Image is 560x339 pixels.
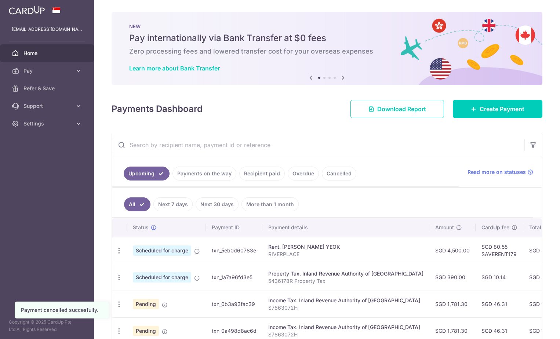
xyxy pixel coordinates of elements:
span: Amount [435,224,454,231]
span: Status [133,224,149,231]
p: [EMAIL_ADDRESS][DOMAIN_NAME] [12,26,82,33]
input: Search by recipient name, payment id or reference [112,133,524,157]
img: Bank transfer banner [112,12,542,85]
span: Create Payment [480,105,524,113]
a: All [124,197,150,211]
span: Settings [23,120,72,127]
span: CardUp fee [481,224,509,231]
p: S7863072H [268,304,423,311]
a: Overdue [288,167,319,181]
td: txn_0b3a93fac39 [206,291,262,317]
td: SGD 4,500.00 [429,237,476,264]
h6: Zero processing fees and lowered transfer cost for your overseas expenses [129,47,525,56]
p: NEW [129,23,525,29]
a: Cancelled [322,167,356,181]
span: Pending [133,326,159,336]
p: RIVERPLACE [268,251,423,258]
a: Next 30 days [196,197,239,211]
div: Income Tax. Inland Revenue Authority of [GEOGRAPHIC_DATA] [268,324,423,331]
span: Pending [133,299,159,309]
a: Next 7 days [153,197,193,211]
h4: Payments Dashboard [112,102,203,116]
td: SGD 10.14 [476,264,523,291]
p: 5436178R Property Tax [268,277,423,285]
p: S7863072H [268,331,423,338]
a: Download Report [350,100,444,118]
a: Upcoming [124,167,170,181]
td: SGD 390.00 [429,264,476,291]
div: Rent. [PERSON_NAME] YEOK [268,243,423,251]
a: More than 1 month [241,197,299,211]
div: Payment cancelled succesfully. [21,306,102,314]
span: Support [23,102,72,110]
span: Download Report [377,105,426,113]
a: Read more on statuses [468,168,533,176]
div: Income Tax. Inland Revenue Authority of [GEOGRAPHIC_DATA] [268,297,423,304]
th: Payment ID [206,218,262,237]
td: SGD 80.55 SAVERENT179 [476,237,523,264]
th: Payment details [262,218,429,237]
td: txn_1a7a96fd3e5 [206,264,262,291]
span: Refer & Save [23,85,72,92]
span: Scheduled for charge [133,245,191,256]
h5: Pay internationally via Bank Transfer at $0 fees [129,32,525,44]
img: CardUp [9,6,45,15]
td: SGD 1,781.30 [429,291,476,317]
td: SGD 46.31 [476,291,523,317]
span: Home [23,50,72,57]
span: Total amt. [529,224,553,231]
a: Payments on the way [172,167,236,181]
span: Pay [23,67,72,74]
span: Read more on statuses [468,168,526,176]
a: Create Payment [453,100,542,118]
td: txn_5eb0d60783e [206,237,262,264]
div: Property Tax. Inland Revenue Authority of [GEOGRAPHIC_DATA] [268,270,423,277]
a: Recipient paid [239,167,285,181]
span: Scheduled for charge [133,272,191,282]
a: Learn more about Bank Transfer [129,65,220,72]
